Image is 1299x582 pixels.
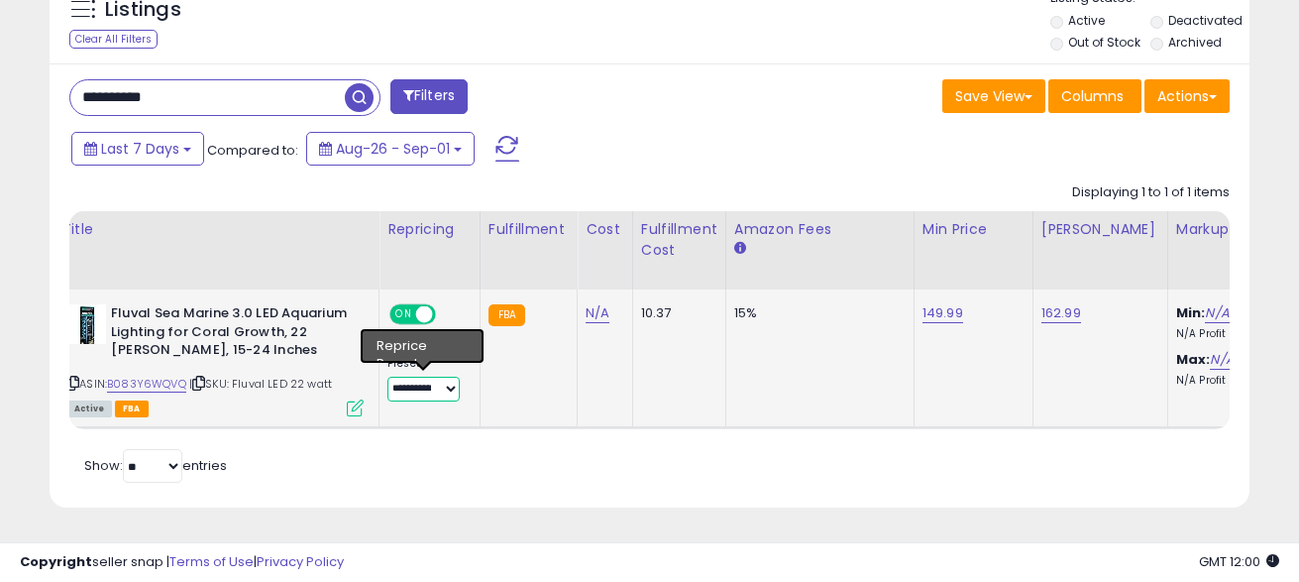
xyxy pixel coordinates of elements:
[1041,219,1159,240] div: [PERSON_NAME]
[336,139,450,159] span: Aug-26 - Sep-01
[391,306,416,323] span: ON
[1061,86,1124,106] span: Columns
[1168,12,1243,29] label: Deactivated
[1048,79,1141,113] button: Columns
[641,219,717,261] div: Fulfillment Cost
[61,219,371,240] div: Title
[387,219,472,240] div: Repricing
[84,456,227,475] span: Show: entries
[66,304,106,344] img: 41ptPPzRnFL._SL40_.jpg
[189,376,332,392] span: | SKU: Fluval LED 22 watt
[433,306,465,323] span: OFF
[1176,303,1206,322] b: Min:
[922,303,963,323] a: 149.99
[207,141,298,160] span: Compared to:
[734,240,746,258] small: Amazon Fees.
[257,552,344,571] a: Privacy Policy
[942,79,1045,113] button: Save View
[1068,34,1140,51] label: Out of Stock
[641,304,710,322] div: 10.37
[922,219,1025,240] div: Min Price
[111,304,352,365] b: Fluval Sea Marine 3.0 LED Aquarium Lighting for Coral Growth, 22 [PERSON_NAME], 15-24 Inches
[115,401,149,417] span: FBA
[71,132,204,166] button: Last 7 Days
[387,335,465,353] div: Amazon AI *
[1210,350,1234,370] a: N/A
[734,304,899,322] div: 15%
[1205,303,1229,323] a: N/A
[488,219,569,240] div: Fulfillment
[586,219,624,240] div: Cost
[1144,79,1230,113] button: Actions
[488,304,525,326] small: FBA
[1041,303,1081,323] a: 162.99
[734,219,906,240] div: Amazon Fees
[1168,34,1222,51] label: Archived
[20,552,92,571] strong: Copyright
[101,139,179,159] span: Last 7 Days
[1068,12,1105,29] label: Active
[169,552,254,571] a: Terms of Use
[586,303,609,323] a: N/A
[66,401,112,417] span: All listings currently available for purchase on Amazon
[69,30,158,49] div: Clear All Filters
[1199,552,1279,571] span: 2025-09-10 12:00 GMT
[107,376,186,393] a: B083Y6WQVQ
[306,132,475,166] button: Aug-26 - Sep-01
[20,553,344,572] div: seller snap | |
[390,79,468,114] button: Filters
[1176,350,1211,369] b: Max:
[387,357,465,402] div: Preset:
[1072,183,1230,202] div: Displaying 1 to 1 of 1 items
